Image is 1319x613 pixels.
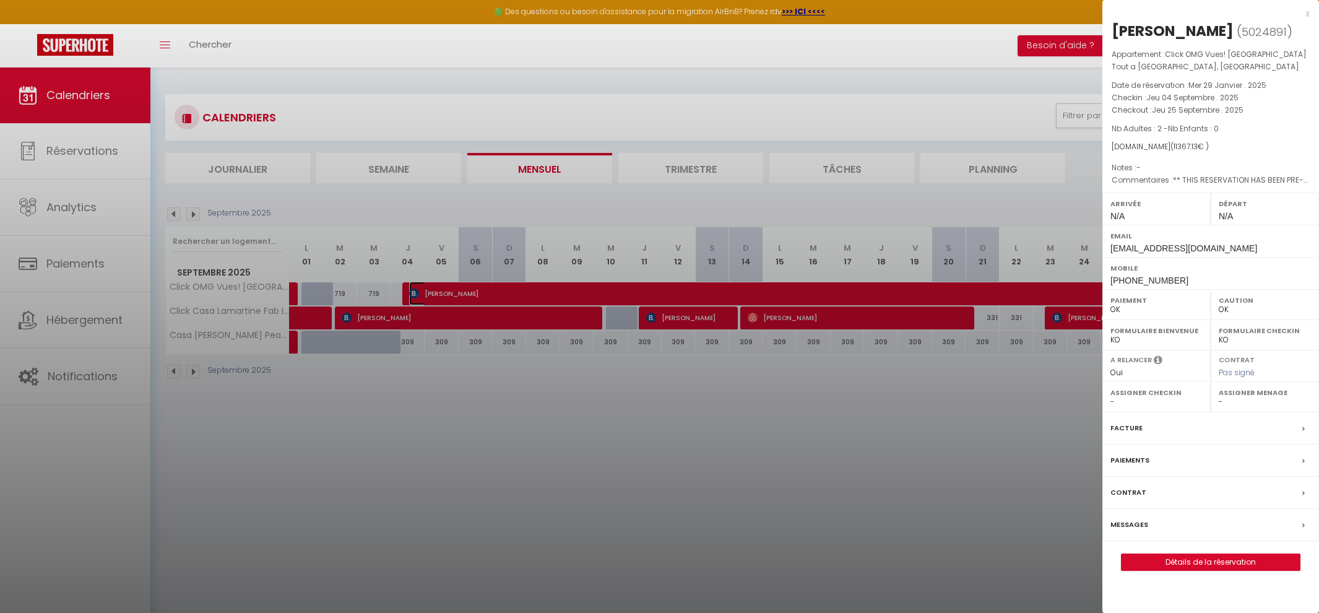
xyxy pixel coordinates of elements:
[1110,486,1146,499] label: Contrat
[1152,105,1243,115] span: Jeu 25 Septembre . 2025
[1136,162,1141,173] span: -
[1110,243,1257,253] span: [EMAIL_ADDRESS][DOMAIN_NAME]
[1168,123,1219,134] span: Nb Enfants : 0
[1110,324,1203,337] label: Formulaire Bienvenue
[1219,211,1233,221] span: N/A
[1219,294,1311,306] label: Caution
[1121,554,1300,571] button: Détails de la réservation
[1219,324,1311,337] label: Formulaire Checkin
[1110,294,1203,306] label: Paiement
[1110,262,1311,274] label: Mobile
[1110,422,1143,435] label: Facture
[1102,6,1310,21] div: x
[1110,355,1152,365] label: A relancer
[1110,198,1203,210] label: Arrivée
[1112,92,1310,104] p: Checkin :
[1122,554,1300,570] a: Détails de la réservation
[1170,141,1209,152] span: ( € )
[1110,518,1148,531] label: Messages
[1219,367,1255,378] span: Pas signé
[1112,162,1310,174] p: Notes :
[1219,198,1311,210] label: Départ
[1112,48,1310,73] p: Appartement :
[1112,123,1219,134] span: Nb Adultes : 2 -
[1112,174,1310,186] p: Commentaires :
[1146,92,1239,103] span: Jeu 04 Septembre . 2025
[1219,355,1255,363] label: Contrat
[1110,211,1125,221] span: N/A
[1174,141,1198,152] span: 11367.13
[1219,386,1311,399] label: Assigner Menage
[1112,104,1310,116] p: Checkout :
[1110,454,1149,467] label: Paiements
[1112,49,1307,72] span: Click OMG Vues! [GEOGRAPHIC_DATA] Tout a [GEOGRAPHIC_DATA], [GEOGRAPHIC_DATA]
[1237,23,1292,40] span: ( )
[1242,24,1287,40] span: 5024891
[1154,355,1162,368] i: Sélectionner OUI si vous souhaiter envoyer les séquences de messages post-checkout
[1110,386,1203,399] label: Assigner Checkin
[1112,79,1310,92] p: Date de réservation :
[1112,141,1310,153] div: [DOMAIN_NAME]
[1188,80,1266,90] span: Mer 29 Janvier . 2025
[1110,230,1311,242] label: Email
[1110,276,1188,285] span: [PHONE_NUMBER]
[1112,21,1234,41] div: [PERSON_NAME]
